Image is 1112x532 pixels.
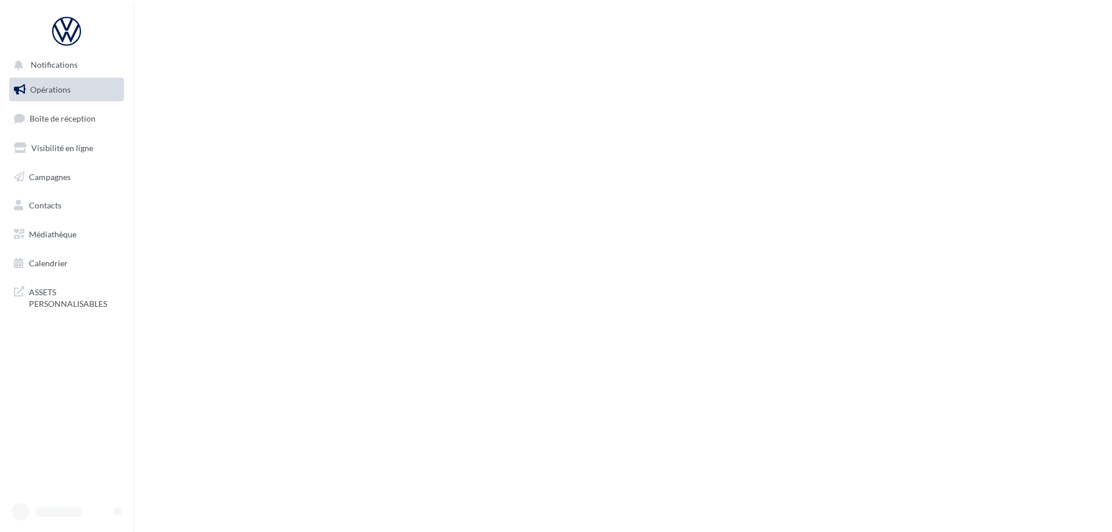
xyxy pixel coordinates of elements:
span: Calendrier [29,258,68,268]
a: ASSETS PERSONNALISABLES [7,280,126,314]
span: Campagnes [29,171,71,181]
span: Boîte de réception [30,113,96,123]
span: Médiathèque [29,229,76,239]
a: Opérations [7,78,126,102]
a: Visibilité en ligne [7,136,126,160]
span: ASSETS PERSONNALISABLES [29,284,119,309]
a: Campagnes [7,165,126,189]
span: Notifications [31,60,78,70]
span: Visibilité en ligne [31,143,93,153]
a: Médiathèque [7,222,126,247]
a: Boîte de réception [7,106,126,131]
a: Calendrier [7,251,126,276]
span: Opérations [30,85,71,94]
span: Contacts [29,200,61,210]
a: Contacts [7,193,126,218]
